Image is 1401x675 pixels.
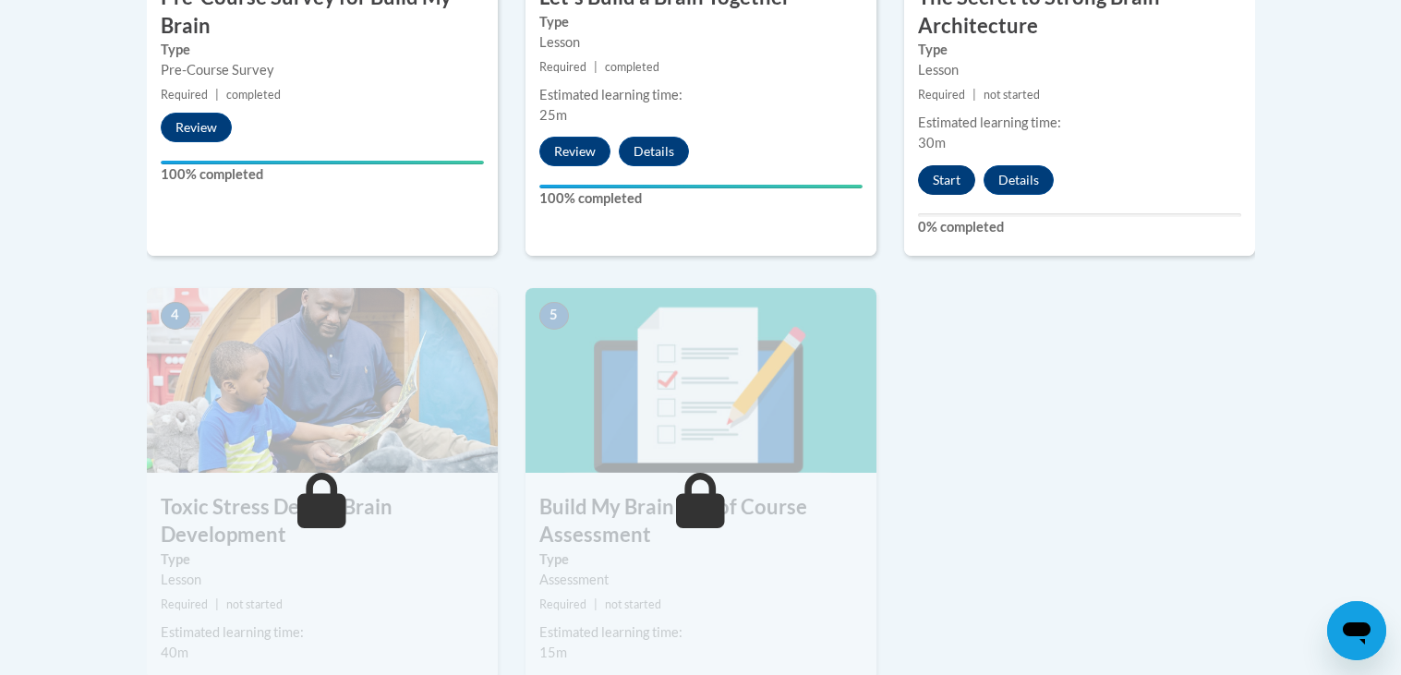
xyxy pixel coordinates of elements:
[539,188,863,209] label: 100% completed
[226,88,281,102] span: completed
[161,570,484,590] div: Lesson
[605,60,659,74] span: completed
[161,549,484,570] label: Type
[161,161,484,164] div: Your progress
[539,85,863,105] div: Estimated learning time:
[226,597,283,611] span: not started
[539,107,567,123] span: 25m
[539,570,863,590] div: Assessment
[1327,601,1386,660] iframe: Button to launch messaging window
[918,135,946,151] span: 30m
[161,88,208,102] span: Required
[539,32,863,53] div: Lesson
[984,165,1054,195] button: Details
[539,597,586,611] span: Required
[161,40,484,60] label: Type
[539,185,863,188] div: Your progress
[161,302,190,330] span: 4
[161,597,208,611] span: Required
[215,88,219,102] span: |
[918,88,965,102] span: Required
[984,88,1040,102] span: not started
[539,549,863,570] label: Type
[918,40,1241,60] label: Type
[594,597,598,611] span: |
[918,165,975,195] button: Start
[918,217,1241,237] label: 0% completed
[539,302,569,330] span: 5
[161,622,484,643] div: Estimated learning time:
[605,597,661,611] span: not started
[594,60,598,74] span: |
[539,645,567,660] span: 15m
[539,60,586,74] span: Required
[161,164,484,185] label: 100% completed
[972,88,976,102] span: |
[161,113,232,142] button: Review
[525,288,876,473] img: Course Image
[918,113,1241,133] div: Estimated learning time:
[147,493,498,550] h3: Toxic Stress Derails Brain Development
[161,645,188,660] span: 40m
[215,597,219,611] span: |
[161,60,484,80] div: Pre-Course Survey
[539,622,863,643] div: Estimated learning time:
[147,288,498,473] img: Course Image
[539,137,610,166] button: Review
[619,137,689,166] button: Details
[539,12,863,32] label: Type
[525,493,876,550] h3: Build My Brain End of Course Assessment
[918,60,1241,80] div: Lesson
